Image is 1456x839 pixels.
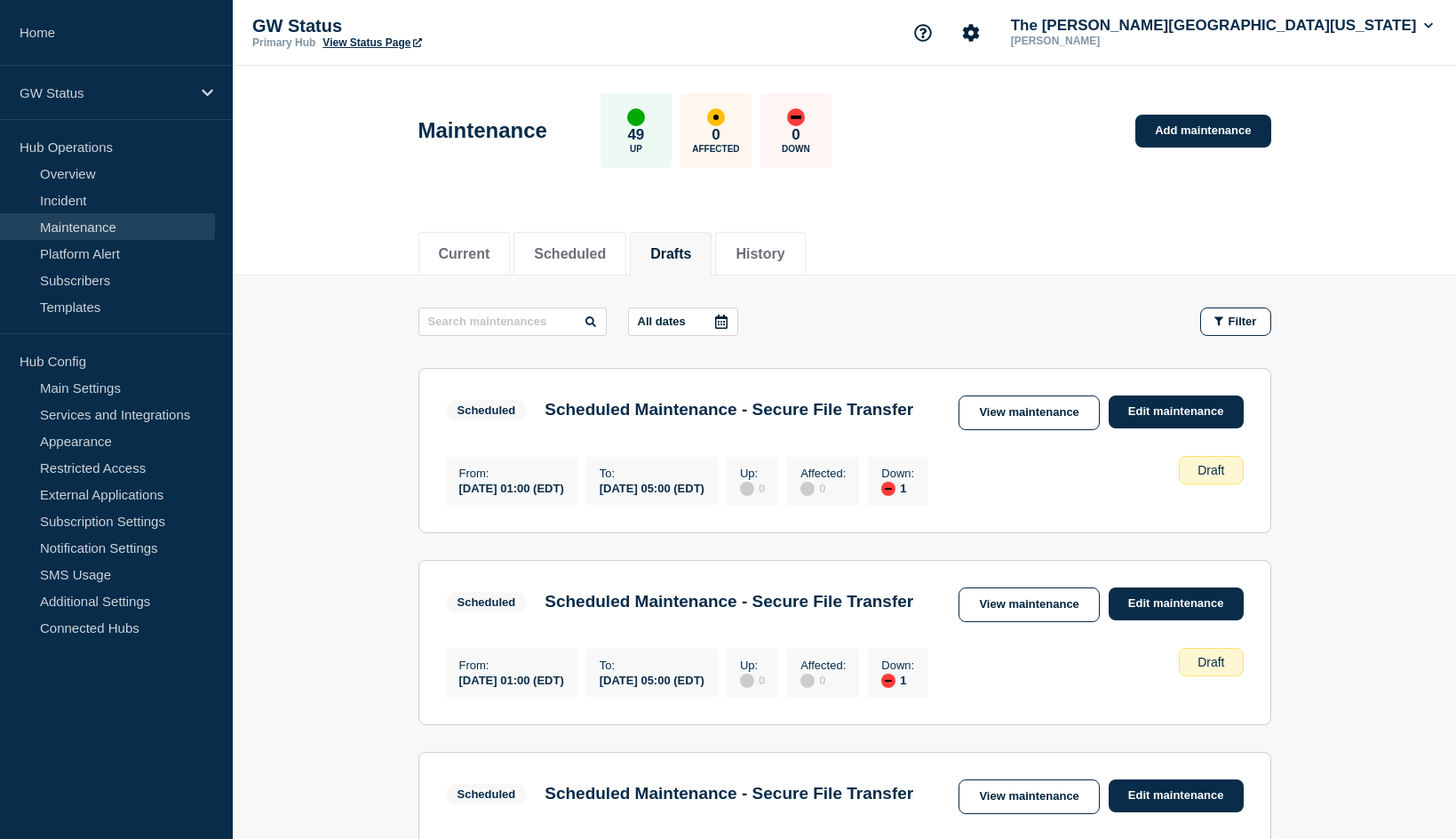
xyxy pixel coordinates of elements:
[782,144,810,154] p: Down
[800,482,815,496] div: disabled
[459,659,564,672] p: From :
[252,16,608,36] p: GW Status
[459,480,564,495] div: [DATE] 01:00 (EDT)
[459,672,564,687] div: [DATE] 01:00 (EDT)
[800,672,846,688] div: 0
[20,85,190,100] p: GW Status
[627,108,645,126] div: up
[959,396,1099,430] a: View maintenance
[692,144,739,154] p: Affected
[638,315,686,328] p: All dates
[800,467,846,480] p: Affected :
[959,779,1099,814] a: View maintenance
[740,482,754,496] div: disabled
[628,308,738,336] button: All dates
[881,659,914,672] p: Down :
[630,144,642,154] p: Up
[600,480,704,495] div: [DATE] 05:00 (EDT)
[439,246,490,262] button: Current
[904,14,942,52] button: Support
[952,14,990,52] button: Account settings
[736,246,784,262] button: History
[600,467,704,480] p: To :
[252,36,315,49] p: Primary Hub
[1200,308,1271,336] button: Filter
[740,672,765,688] div: 0
[457,404,516,417] div: Scheduled
[418,308,607,336] input: Search maintenances
[881,674,895,688] div: down
[740,674,754,688] div: disabled
[545,784,913,803] h3: Scheduled Maintenance - Secure File Transfer
[881,482,895,496] div: down
[707,108,725,126] div: affected
[1229,315,1257,328] span: Filter
[545,400,913,419] h3: Scheduled Maintenance - Secure File Transfer
[1179,648,1243,676] div: Draft
[740,659,765,672] p: Up :
[650,246,691,262] button: Drafts
[881,467,914,480] p: Down :
[881,672,914,688] div: 1
[1007,35,1192,47] p: [PERSON_NAME]
[800,480,846,496] div: 0
[1007,17,1436,35] button: The [PERSON_NAME][GEOGRAPHIC_DATA][US_STATE]
[787,108,805,126] div: down
[1109,587,1244,620] a: Edit maintenance
[712,126,720,144] p: 0
[600,672,704,687] div: [DATE] 05:00 (EDT)
[457,595,516,609] div: Scheduled
[545,592,913,611] h3: Scheduled Maintenance - Secure File Transfer
[627,126,644,144] p: 49
[418,118,547,143] h1: Maintenance
[740,480,765,496] div: 0
[534,246,606,262] button: Scheduled
[322,36,421,49] a: View Status Page
[1179,456,1243,484] div: Draft
[1109,779,1244,812] a: Edit maintenance
[800,674,815,688] div: disabled
[792,126,800,144] p: 0
[1109,396,1244,428] a: Edit maintenance
[1135,115,1270,148] a: Add maintenance
[881,480,914,496] div: 1
[740,467,765,480] p: Up :
[600,659,704,672] p: To :
[457,787,516,801] div: Scheduled
[459,467,564,480] p: From :
[959,587,1099,622] a: View maintenance
[800,659,846,672] p: Affected :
